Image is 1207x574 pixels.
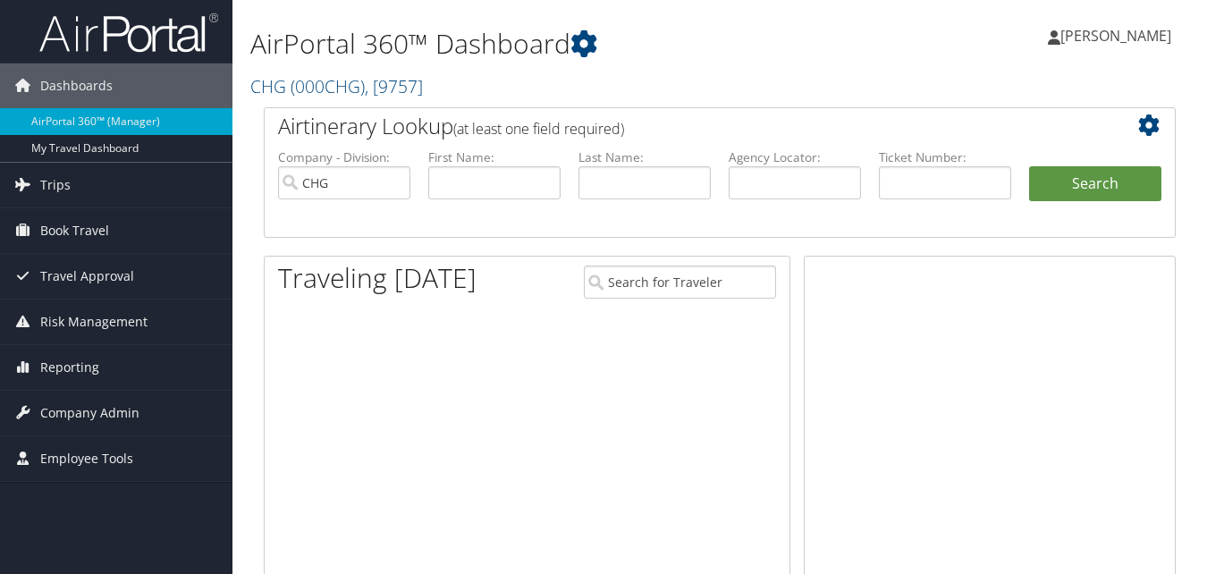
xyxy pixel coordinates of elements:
[40,208,109,253] span: Book Travel
[729,148,861,166] label: Agency Locator:
[278,111,1085,141] h2: Airtinerary Lookup
[1060,26,1171,46] span: [PERSON_NAME]
[278,259,477,297] h1: Traveling [DATE]
[40,254,134,299] span: Travel Approval
[1029,166,1161,202] button: Search
[40,300,148,344] span: Risk Management
[879,148,1011,166] label: Ticket Number:
[40,345,99,390] span: Reporting
[1048,9,1189,63] a: [PERSON_NAME]
[40,63,113,108] span: Dashboards
[40,436,133,481] span: Employee Tools
[250,74,423,98] a: CHG
[40,163,71,207] span: Trips
[578,148,711,166] label: Last Name:
[584,266,775,299] input: Search for Traveler
[453,119,624,139] span: (at least one field required)
[428,148,561,166] label: First Name:
[250,25,876,63] h1: AirPortal 360™ Dashboard
[39,12,218,54] img: airportal-logo.png
[291,74,365,98] span: ( 000CHG )
[365,74,423,98] span: , [ 9757 ]
[278,148,410,166] label: Company - Division:
[40,391,139,435] span: Company Admin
